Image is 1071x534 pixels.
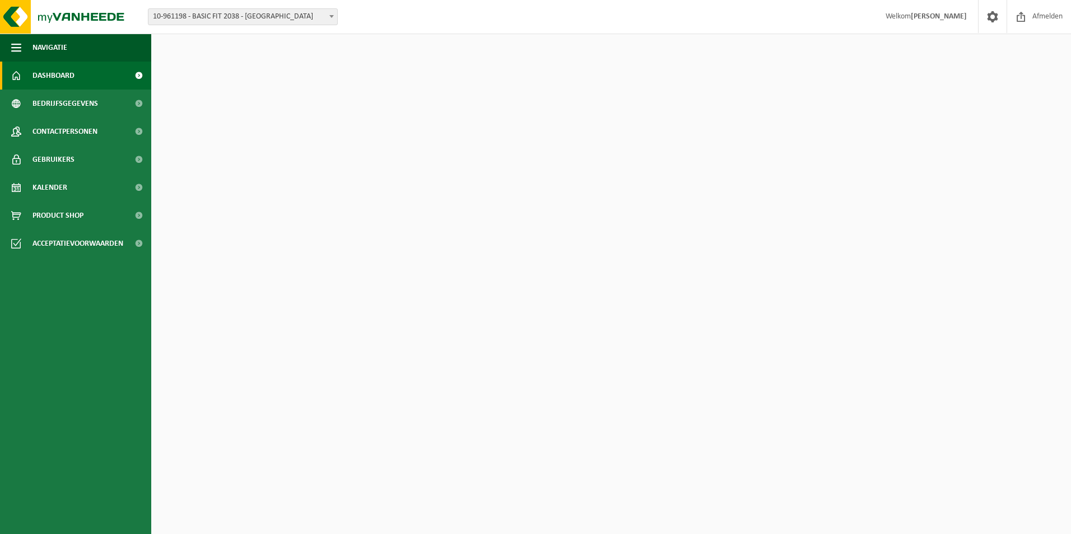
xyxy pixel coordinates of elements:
[32,202,83,229] span: Product Shop
[32,34,67,62] span: Navigatie
[32,90,98,118] span: Bedrijfsgegevens
[911,12,967,21] strong: [PERSON_NAME]
[32,229,123,257] span: Acceptatievoorwaarden
[32,118,97,146] span: Contactpersonen
[32,174,67,202] span: Kalender
[148,8,338,25] span: 10-961198 - BASIC FIT 2038 - BRUSSEL
[32,146,74,174] span: Gebruikers
[148,9,337,25] span: 10-961198 - BASIC FIT 2038 - BRUSSEL
[32,62,74,90] span: Dashboard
